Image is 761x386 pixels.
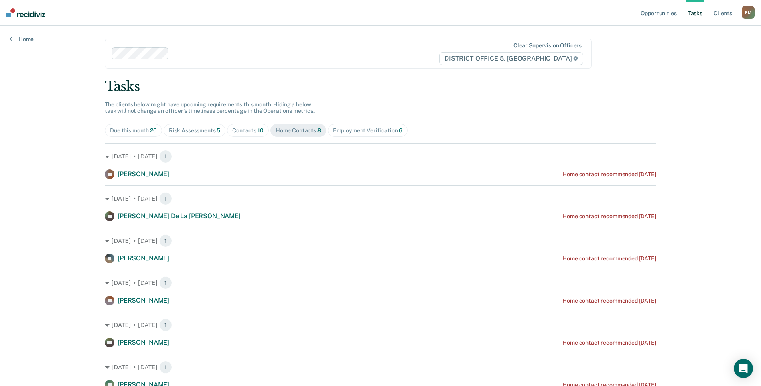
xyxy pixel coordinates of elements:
[118,339,169,346] span: [PERSON_NAME]
[159,361,172,374] span: 1
[169,127,221,134] div: Risk Assessments
[562,297,656,304] div: Home contact recommended [DATE]
[118,254,169,262] span: [PERSON_NAME]
[159,234,172,247] span: 1
[118,212,241,220] span: [PERSON_NAME] De La [PERSON_NAME]
[742,6,755,19] button: RM
[159,276,172,289] span: 1
[105,361,656,374] div: [DATE] • [DATE] 1
[118,297,169,304] span: [PERSON_NAME]
[105,192,656,205] div: [DATE] • [DATE] 1
[317,127,321,134] span: 8
[150,127,157,134] span: 20
[439,52,583,65] span: DISTRICT OFFICE 5, [GEOGRAPHIC_DATA]
[217,127,220,134] span: 5
[159,192,172,205] span: 1
[159,150,172,163] span: 1
[742,6,755,19] div: R M
[734,359,753,378] div: Open Intercom Messenger
[562,339,656,346] div: Home contact recommended [DATE]
[118,170,169,178] span: [PERSON_NAME]
[399,127,402,134] span: 6
[105,101,315,114] span: The clients below might have upcoming requirements this month. Hiding a below task will not chang...
[159,319,172,331] span: 1
[562,213,656,220] div: Home contact recommended [DATE]
[110,127,157,134] div: Due this month
[105,234,656,247] div: [DATE] • [DATE] 1
[105,276,656,289] div: [DATE] • [DATE] 1
[105,150,656,163] div: [DATE] • [DATE] 1
[258,127,264,134] span: 10
[513,42,582,49] div: Clear supervision officers
[105,78,656,95] div: Tasks
[562,255,656,262] div: Home contact recommended [DATE]
[6,8,45,17] img: Recidiviz
[105,319,656,331] div: [DATE] • [DATE] 1
[10,35,34,43] a: Home
[562,171,656,178] div: Home contact recommended [DATE]
[333,127,403,134] div: Employment Verification
[232,127,264,134] div: Contacts
[276,127,321,134] div: Home Contacts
